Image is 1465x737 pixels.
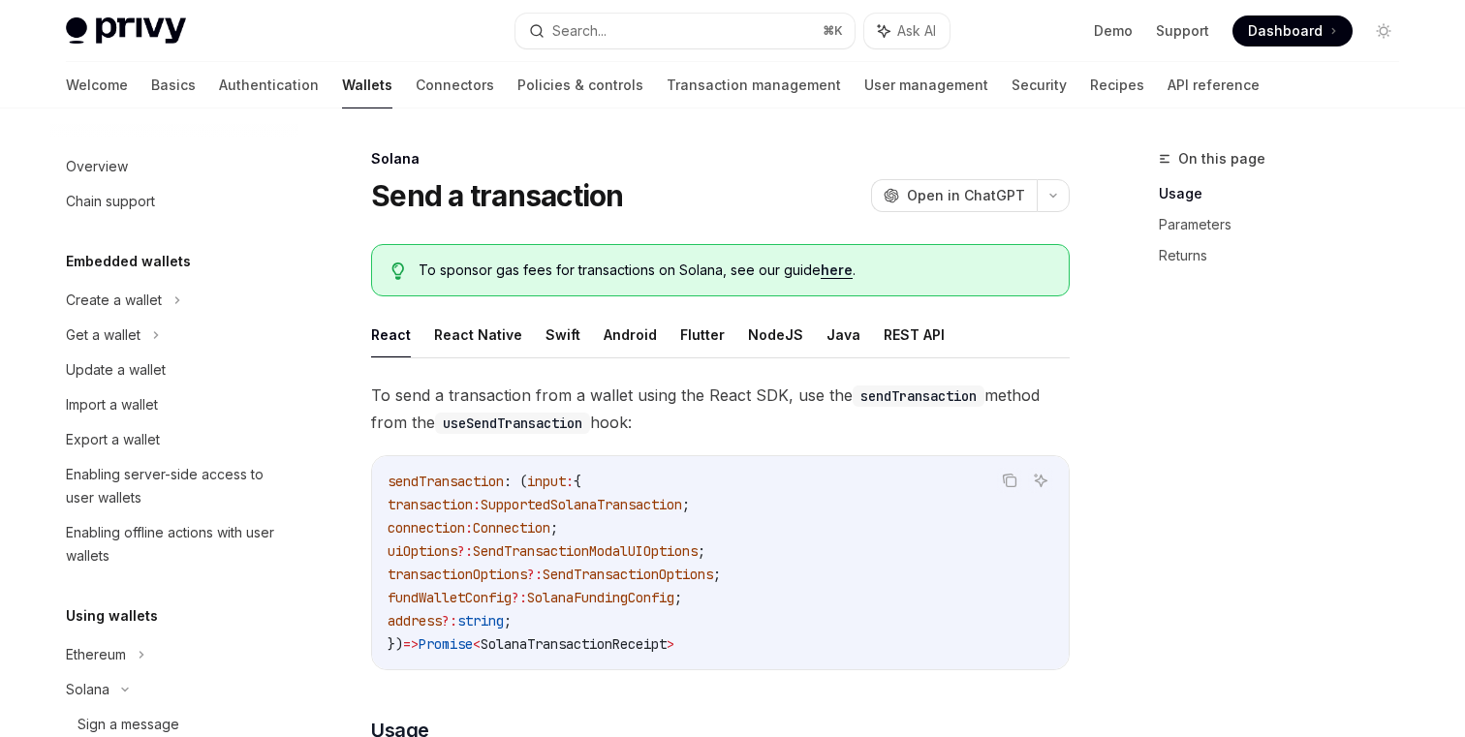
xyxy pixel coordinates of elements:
[442,612,457,630] span: ?:
[1159,240,1415,271] a: Returns
[419,635,473,653] span: Promise
[371,149,1070,169] div: Solana
[1090,62,1144,108] a: Recipes
[1248,21,1323,41] span: Dashboard
[457,612,504,630] span: string
[823,23,843,39] span: ⌘ K
[388,635,403,653] span: })
[342,62,392,108] a: Wallets
[66,393,158,416] div: Import a wallet
[1159,178,1415,209] a: Usage
[853,385,984,407] code: sendTransaction
[566,473,574,490] span: :
[66,190,155,213] div: Chain support
[50,149,298,184] a: Overview
[550,519,558,537] span: ;
[473,496,481,513] span: :
[219,62,319,108] a: Authentication
[66,289,162,312] div: Create a wallet
[66,428,160,451] div: Export a wallet
[527,473,566,490] span: input
[388,589,512,606] span: fundWalletConfig
[884,312,945,357] button: REST API
[1159,209,1415,240] a: Parameters
[527,589,674,606] span: SolanaFundingConfig
[50,422,298,457] a: Export a wallet
[388,473,504,490] span: sendTransaction
[66,250,191,273] h5: Embedded wallets
[66,463,287,509] div: Enabling server-side access to user wallets
[864,62,988,108] a: User management
[403,635,419,653] span: =>
[391,262,405,280] svg: Tip
[674,589,682,606] span: ;
[897,21,936,41] span: Ask AI
[504,473,527,490] span: : (
[66,155,128,178] div: Overview
[1232,15,1353,46] a: Dashboard
[527,566,543,583] span: ?:
[435,413,590,434] code: useSendTransaction
[907,186,1025,205] span: Open in ChatGPT
[574,473,581,490] span: {
[388,542,457,560] span: uiOptions
[871,179,1037,212] button: Open in ChatGPT
[434,312,522,357] button: React Native
[604,312,657,357] button: Android
[1028,468,1053,493] button: Ask AI
[1012,62,1067,108] a: Security
[1168,62,1260,108] a: API reference
[66,521,287,568] div: Enabling offline actions with user wallets
[50,515,298,573] a: Enabling offline actions with user wallets
[419,261,1049,280] span: To sponsor gas fees for transactions on Solana, see our guide .
[388,566,527,583] span: transactionOptions
[826,312,860,357] button: Java
[481,496,682,513] span: SupportedSolanaTransaction
[748,312,803,357] button: NodeJS
[1178,147,1265,170] span: On this page
[680,312,725,357] button: Flutter
[371,312,411,357] button: React
[66,678,109,701] div: Solana
[517,62,643,108] a: Policies & controls
[66,17,186,45] img: light logo
[713,566,721,583] span: ;
[545,312,580,357] button: Swift
[473,542,698,560] span: SendTransactionModalUIOptions
[504,612,512,630] span: ;
[388,612,442,630] span: address
[552,19,607,43] div: Search...
[66,323,140,347] div: Get a wallet
[543,566,713,583] span: SendTransactionOptions
[473,635,481,653] span: <
[50,457,298,515] a: Enabling server-side access to user wallets
[997,468,1022,493] button: Copy the contents from the code block
[388,496,473,513] span: transaction
[78,713,179,736] div: Sign a message
[66,604,158,628] h5: Using wallets
[481,635,667,653] span: SolanaTransactionReceipt
[66,643,126,666] div: Ethereum
[371,382,1070,436] span: To send a transaction from a wallet using the React SDK, use the method from the hook:
[50,184,298,219] a: Chain support
[515,14,855,48] button: Search...⌘K
[1368,15,1399,46] button: Toggle dark mode
[682,496,690,513] span: ;
[821,261,853,279] a: here
[1094,21,1133,41] a: Demo
[371,178,624,213] h1: Send a transaction
[512,589,527,606] span: ?:
[473,519,550,537] span: Connection
[667,62,841,108] a: Transaction management
[864,14,950,48] button: Ask AI
[50,353,298,387] a: Update a wallet
[698,542,705,560] span: ;
[388,519,465,537] span: connection
[457,542,473,560] span: ?:
[151,62,196,108] a: Basics
[416,62,494,108] a: Connectors
[66,358,166,382] div: Update a wallet
[66,62,128,108] a: Welcome
[1156,21,1209,41] a: Support
[465,519,473,537] span: :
